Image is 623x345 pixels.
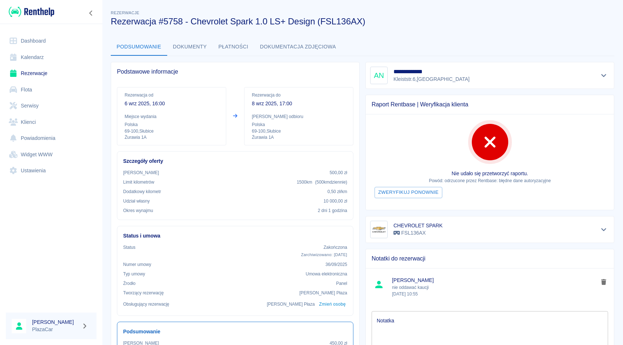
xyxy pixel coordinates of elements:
[328,188,347,195] p: 0,50 zł /km
[297,179,347,185] p: 1500 km
[125,121,219,128] p: Polska
[301,244,347,251] p: Zakończona
[125,113,219,120] p: Miejsce wydania
[125,134,219,141] p: Żurawia 1A
[325,261,347,268] p: 36/09/2025
[6,162,97,179] a: Ustawienia
[6,146,97,163] a: Widget WWW
[6,6,54,18] a: Renthelp logo
[372,255,608,262] span: Notatki do rezerwacji
[370,67,388,84] div: AN
[167,38,213,56] button: Dokumenty
[6,114,97,130] a: Klienci
[123,261,151,268] p: Numer umowy
[299,290,347,296] p: [PERSON_NAME] Płaza
[125,92,219,98] p: Rezerwacja od
[318,207,347,214] p: 2 dni 1 godzina
[123,328,347,336] h6: Podsumowanie
[123,157,347,165] h6: Szczegóły oferty
[392,284,598,297] p: nie oddawać kaucji
[252,100,346,107] p: 8 wrz 2025, 17:00
[306,271,347,277] p: Umowa elektroniczna
[6,49,97,66] a: Kalendarz
[252,92,346,98] p: Rezerwacja do
[6,130,97,146] a: Powiadomienia
[86,8,97,18] button: Zwiń nawigację
[254,38,342,56] button: Dokumentacja zdjęciowa
[32,318,79,326] h6: [PERSON_NAME]
[301,252,347,257] span: Zarchiwizowano: [DATE]
[393,229,443,237] p: FSL136AX
[598,224,610,235] button: Pokaż szczegóły
[318,299,347,310] button: Zmień osobę
[6,82,97,98] a: Flota
[315,180,347,185] span: ( 500 km dziennie )
[123,280,136,287] p: Żrodło
[324,198,347,204] p: 10 000,00 zł
[123,301,169,307] p: Obsługujący rezerwację
[393,222,443,229] h6: CHEVROLET SPARK
[252,113,346,120] p: [PERSON_NAME] odbioru
[372,101,608,108] span: Raport Rentbase | Weryfikacja klienta
[123,169,159,176] p: [PERSON_NAME]
[393,75,470,83] p: Kleiststr.6 , [GEOGRAPHIC_DATA]
[375,187,442,198] button: Zweryfikuj ponownie
[123,290,164,296] p: Tworzący rezerwację
[392,291,598,297] p: [DATE] 10:55
[372,222,386,237] img: Image
[117,68,353,75] span: Podstawowe informacje
[6,33,97,49] a: Dashboard
[252,134,346,141] p: Żurawia 1A
[213,38,254,56] button: Płatności
[125,100,219,107] p: 6 wrz 2025, 16:00
[6,65,97,82] a: Rezerwacje
[123,188,161,195] p: Dodatkowy kilometr
[123,198,150,204] p: Udział własny
[123,207,153,214] p: Okres wynajmu
[372,170,608,177] p: Nie udało się przetworzyć raportu.
[598,70,610,81] button: Pokaż szczegóły
[336,280,348,287] p: Panel
[32,326,79,333] p: PlazaCar
[9,6,54,18] img: Renthelp logo
[111,38,167,56] button: Podsumowanie
[372,177,608,184] p: Powód: odrzucone przez Rentbase: błędne dane autoryzacyjne
[111,16,608,27] h3: Rezerwacja #5758 - Chevrolet Spark 1.0 LS+ Design (FSL136AX)
[6,98,97,114] a: Serwisy
[125,128,219,134] p: 69-100 , Słubice
[123,232,347,240] h6: Status i umowa
[252,128,346,134] p: 69-100 , Słubice
[392,277,598,284] span: [PERSON_NAME]
[267,301,315,307] p: [PERSON_NAME] Płaza
[252,121,346,128] p: Polska
[123,271,145,277] p: Typ umowy
[123,244,136,251] p: Status
[123,179,154,185] p: Limit kilometrów
[598,277,609,287] button: delete note
[330,169,347,176] p: 500,00 zł
[111,11,139,15] span: Rezerwacje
